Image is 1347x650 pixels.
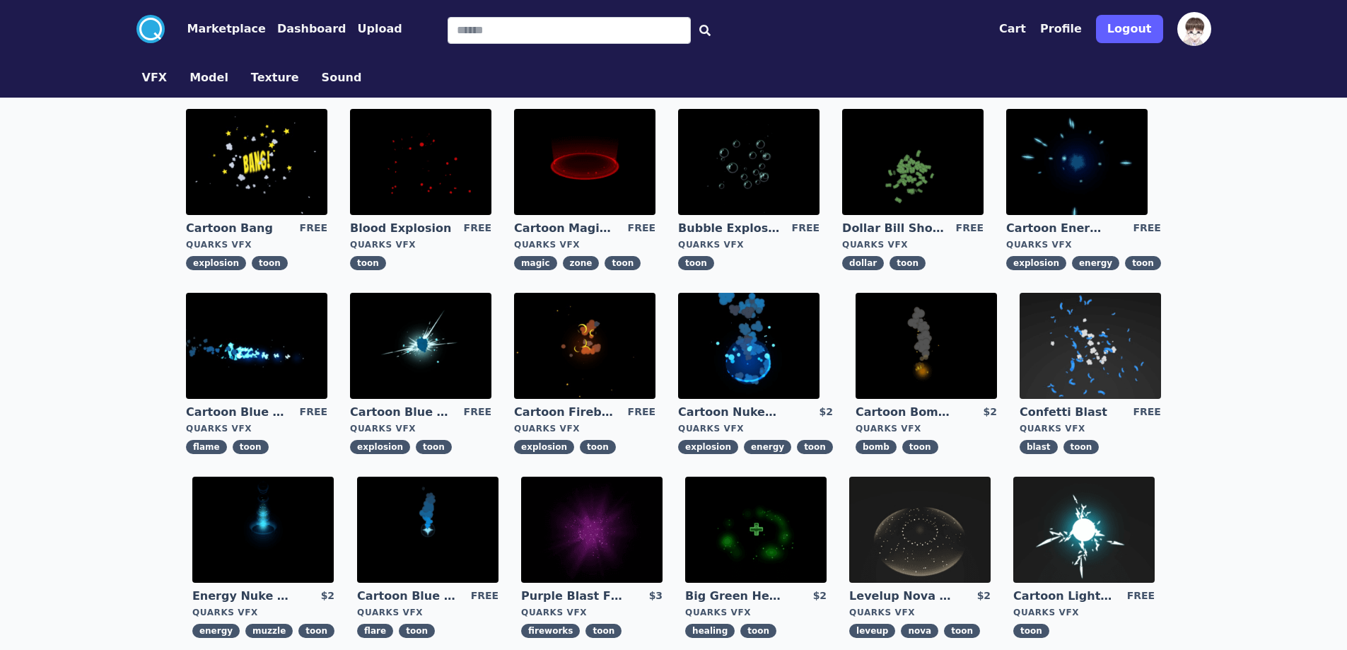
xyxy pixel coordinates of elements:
[1013,624,1049,638] span: toon
[350,440,410,454] span: explosion
[399,624,435,638] span: toon
[678,440,738,454] span: explosion
[1020,293,1161,399] img: imgAlt
[678,221,780,236] a: Bubble Explosion
[849,624,895,638] span: leveup
[685,477,827,583] img: imgAlt
[563,256,600,270] span: zone
[464,221,491,236] div: FREE
[1133,221,1160,236] div: FREE
[797,440,833,454] span: toon
[1040,21,1082,37] button: Profile
[678,423,833,434] div: Quarks VFX
[233,440,269,454] span: toon
[186,405,288,420] a: Cartoon Blue Flamethrower
[628,405,655,420] div: FREE
[189,69,228,86] button: Model
[514,239,655,250] div: Quarks VFX
[580,440,616,454] span: toon
[252,256,288,270] span: toon
[186,440,227,454] span: flame
[842,109,984,215] img: imgAlt
[464,405,491,420] div: FREE
[685,607,827,618] div: Quarks VFX
[1013,477,1155,583] img: imgAlt
[186,256,246,270] span: explosion
[1013,588,1115,604] a: Cartoon Lightning Ball
[1020,440,1058,454] span: blast
[186,109,327,215] img: imgAlt
[842,256,884,270] span: dollar
[842,239,984,250] div: Quarks VFX
[1096,9,1163,49] a: Logout
[514,221,616,236] a: Cartoon Magic Zone
[678,109,820,215] img: imgAlt
[300,221,327,236] div: FREE
[521,624,580,638] span: fireworks
[514,405,616,420] a: Cartoon Fireball Explosion
[350,293,491,399] img: imgAlt
[514,423,655,434] div: Quarks VFX
[605,256,641,270] span: toon
[350,405,452,420] a: Cartoon Blue Gas Explosion
[350,256,386,270] span: toon
[999,21,1026,37] button: Cart
[300,405,327,420] div: FREE
[350,221,452,236] a: Blood Explosion
[685,624,735,638] span: healing
[192,607,334,618] div: Quarks VFX
[649,588,663,604] div: $3
[192,477,334,583] img: imgAlt
[685,588,787,604] a: Big Green Healing Effect
[842,221,944,236] a: Dollar Bill Shower
[890,256,926,270] span: toon
[357,588,459,604] a: Cartoon Blue Flare
[977,588,991,604] div: $2
[471,588,498,604] div: FREE
[357,477,498,583] img: imgAlt
[187,21,266,37] button: Marketplace
[251,69,299,86] button: Texture
[277,21,346,37] button: Dashboard
[678,293,820,399] img: imgAlt
[514,109,655,215] img: imgAlt
[628,221,655,236] div: FREE
[192,624,240,638] span: energy
[956,221,984,236] div: FREE
[856,405,957,420] a: Cartoon Bomb Fuse
[186,239,327,250] div: Quarks VFX
[678,256,714,270] span: toon
[944,624,980,638] span: toon
[901,624,938,638] span: nova
[1127,588,1155,604] div: FREE
[1006,221,1108,236] a: Cartoon Energy Explosion
[357,624,393,638] span: flare
[1072,256,1119,270] span: energy
[849,607,991,618] div: Quarks VFX
[856,440,897,454] span: bomb
[192,588,294,604] a: Energy Nuke Muzzle Flash
[521,588,623,604] a: Purple Blast Fireworks
[521,477,663,583] img: imgAlt
[1006,256,1066,270] span: explosion
[856,293,997,399] img: imgAlt
[357,21,402,37] button: Upload
[298,624,334,638] span: toon
[266,21,346,37] a: Dashboard
[983,405,996,420] div: $2
[448,17,691,44] input: Search
[178,69,240,86] a: Model
[350,423,491,434] div: Quarks VFX
[514,440,574,454] span: explosion
[856,423,997,434] div: Quarks VFX
[350,109,491,215] img: imgAlt
[346,21,402,37] a: Upload
[1125,256,1161,270] span: toon
[350,239,491,250] div: Quarks VFX
[678,405,780,420] a: Cartoon Nuke Energy Explosion
[131,69,179,86] a: VFX
[357,607,498,618] div: Quarks VFX
[1020,423,1161,434] div: Quarks VFX
[1063,440,1100,454] span: toon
